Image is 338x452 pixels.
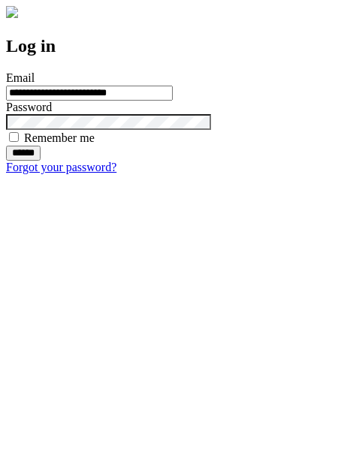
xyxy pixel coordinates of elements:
[6,71,35,84] label: Email
[6,6,18,18] img: logo-4e3dc11c47720685a147b03b5a06dd966a58ff35d612b21f08c02c0306f2b779.png
[6,101,52,113] label: Password
[6,36,332,56] h2: Log in
[6,161,116,173] a: Forgot your password?
[24,131,95,144] label: Remember me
